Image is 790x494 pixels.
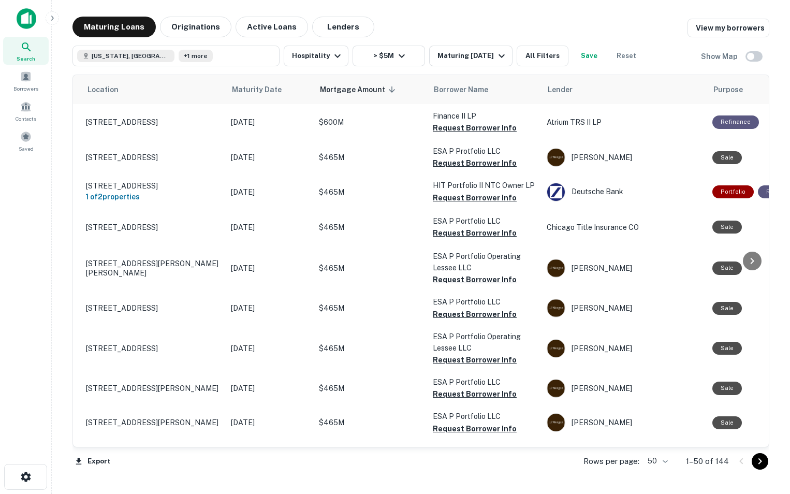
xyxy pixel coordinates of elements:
[434,83,488,96] span: Borrower Name
[547,340,565,357] img: picture
[712,416,742,429] div: Sale
[573,46,606,66] button: Save your search to get updates of matches that match your search criteria.
[433,376,536,388] p: ESA P Portfolio LLC
[547,414,565,431] img: picture
[547,379,702,398] div: [PERSON_NAME]
[319,343,422,354] p: $465M
[184,51,208,61] span: +1 more
[433,180,536,191] p: HIT Portfolio II NTC Owner LP
[81,75,226,104] th: Location
[701,51,739,62] h6: Show Map
[13,84,38,93] span: Borrowers
[232,83,295,96] span: Maturity Date
[712,342,742,355] div: Sale
[320,83,399,96] span: Mortgage Amount
[353,46,425,66] button: > $5M
[231,343,309,354] p: [DATE]
[86,223,221,232] p: [STREET_ADDRESS]
[319,186,422,198] p: $465M
[428,75,542,104] th: Borrower Name
[712,261,742,274] div: Sale
[712,185,754,198] div: This is a portfolio loan with 2 properties
[583,455,639,468] p: Rows per page:
[517,46,568,66] button: All Filters
[433,308,517,321] button: Request Borrower Info
[17,8,36,29] img: capitalize-icon.png
[712,302,742,315] div: Sale
[231,302,309,314] p: [DATE]
[686,455,729,468] p: 1–50 of 144
[72,17,156,37] button: Maturing Loans
[312,17,374,37] button: Lenders
[231,263,309,274] p: [DATE]
[16,114,36,123] span: Contacts
[547,299,702,317] div: [PERSON_NAME]
[319,383,422,394] p: $465M
[92,51,169,61] span: [US_STATE], [GEOGRAPHIC_DATA]
[86,303,221,313] p: [STREET_ADDRESS]
[429,46,513,66] button: Maturing [DATE]
[712,382,742,395] div: Sale
[86,384,221,393] p: [STREET_ADDRESS][PERSON_NAME]
[226,75,314,104] th: Maturity Date
[319,152,422,163] p: $465M
[236,17,308,37] button: Active Loans
[86,259,221,278] p: [STREET_ADDRESS][PERSON_NAME][PERSON_NAME]
[547,380,565,397] img: picture
[3,97,49,125] div: Contacts
[284,46,348,66] button: Hospitality
[712,151,742,164] div: Sale
[547,413,702,432] div: [PERSON_NAME]
[433,227,517,239] button: Request Borrower Info
[319,222,422,233] p: $465M
[433,423,517,435] button: Request Borrower Info
[433,388,517,400] button: Request Borrower Info
[547,222,702,233] p: Chicago Title Insurance CO
[19,144,34,153] span: Saved
[752,453,768,470] button: Go to next page
[314,75,428,104] th: Mortgage Amount
[433,157,517,169] button: Request Borrower Info
[433,354,517,366] button: Request Borrower Info
[160,17,231,37] button: Originations
[547,259,565,277] img: picture
[433,122,517,134] button: Request Borrower Info
[738,411,790,461] iframe: Chat Widget
[86,153,221,162] p: [STREET_ADDRESS]
[610,46,643,66] button: Reset
[437,50,508,62] div: Maturing [DATE]
[547,339,702,358] div: [PERSON_NAME]
[433,110,536,122] p: Finance II LP
[547,149,565,166] img: picture
[433,331,536,354] p: ESA P Portfolio Operating Lessee LLC
[231,152,309,163] p: [DATE]
[319,417,422,428] p: $465M
[72,46,280,66] button: [US_STATE], [GEOGRAPHIC_DATA]+1 more
[433,215,536,227] p: ESA P Portfolio LLC
[712,221,742,234] div: Sale
[547,117,702,128] p: Atrium TRS II LP
[231,417,309,428] p: [DATE]
[547,299,565,317] img: picture
[86,418,221,427] p: [STREET_ADDRESS][PERSON_NAME]
[547,183,565,201] img: picture
[231,186,309,198] p: [DATE]
[547,148,702,167] div: [PERSON_NAME]
[86,181,221,191] p: [STREET_ADDRESS]
[687,19,769,37] a: View my borrowers
[86,191,221,202] h6: 1 of 2 properties
[72,454,113,469] button: Export
[547,259,702,278] div: [PERSON_NAME]
[433,251,536,273] p: ESA P Portfolio Operating Lessee LLC
[3,67,49,95] a: Borrowers
[548,83,573,96] span: Lender
[319,302,422,314] p: $465M
[3,37,49,65] a: Search
[3,127,49,155] a: Saved
[319,117,422,128] p: $600M
[433,192,517,204] button: Request Borrower Info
